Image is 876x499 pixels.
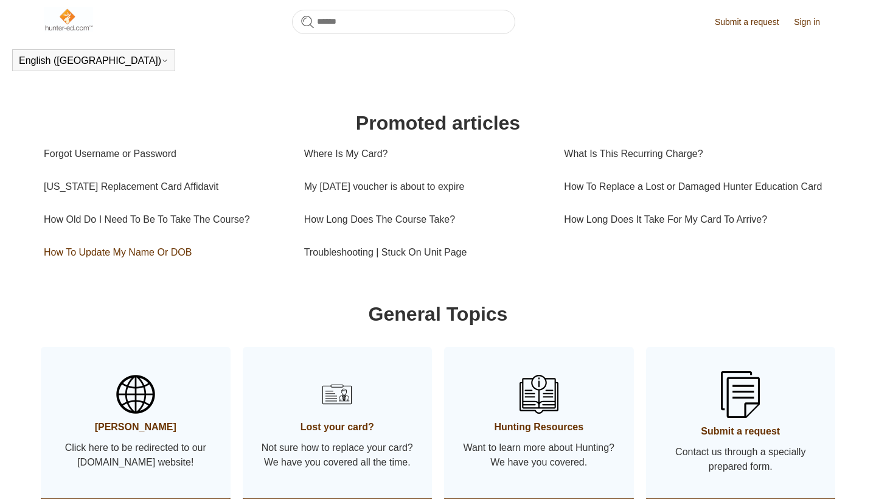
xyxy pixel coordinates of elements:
span: Hunting Resources [462,420,616,434]
img: 01HZPCYSN9AJKKHAEXNV8VQ106 [520,375,558,414]
span: Not sure how to replace your card? We have you covered all the time. [261,441,414,470]
a: Sign in [794,16,832,29]
a: How Long Does It Take For My Card To Arrive? [564,203,824,236]
a: Submit a request [715,16,791,29]
img: Hunter-Ed Help Center home page [44,7,93,32]
a: How To Replace a Lost or Damaged Hunter Education Card [564,170,824,203]
a: Submit a request Contact us through a specially prepared form. [646,347,836,498]
a: [US_STATE] Replacement Card Affidavit [44,170,286,203]
img: 01HZPCYSH6ZB6VTWVB6HCD0F6B [318,375,356,414]
span: Lost your card? [261,420,414,434]
a: How To Update My Name Or DOB [44,236,286,269]
h1: Promoted articles [44,108,832,138]
span: Want to learn more about Hunting? We have you covered. [462,441,616,470]
a: Troubleshooting | Stuck On Unit Page [304,236,546,269]
a: [PERSON_NAME] Click here to be redirected to our [DOMAIN_NAME] website! [41,347,231,498]
h1: General Topics [44,299,832,329]
img: 01HZPCYSSKB2GCFG1V3YA1JVB9 [721,371,760,418]
input: Search [292,10,515,34]
a: How Old Do I Need To Be To Take The Course? [44,203,286,236]
span: Contact us through a specially prepared form. [664,445,818,474]
span: Click here to be redirected to our [DOMAIN_NAME] website! [59,441,212,470]
button: English ([GEOGRAPHIC_DATA]) [19,55,169,66]
a: What Is This Recurring Charge? [564,138,824,170]
a: How Long Does The Course Take? [304,203,546,236]
a: Forgot Username or Password [44,138,286,170]
span: Submit a request [664,424,818,439]
a: Lost your card? Not sure how to replace your card? We have you covered all the time. [243,347,433,498]
a: My [DATE] voucher is about to expire [304,170,546,203]
span: [PERSON_NAME] [59,420,212,434]
a: Where Is My Card? [304,138,546,170]
img: 01HZPCYSBW5AHTQ31RY2D2VRJS [116,375,155,414]
a: Hunting Resources Want to learn more about Hunting? We have you covered. [444,347,634,498]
